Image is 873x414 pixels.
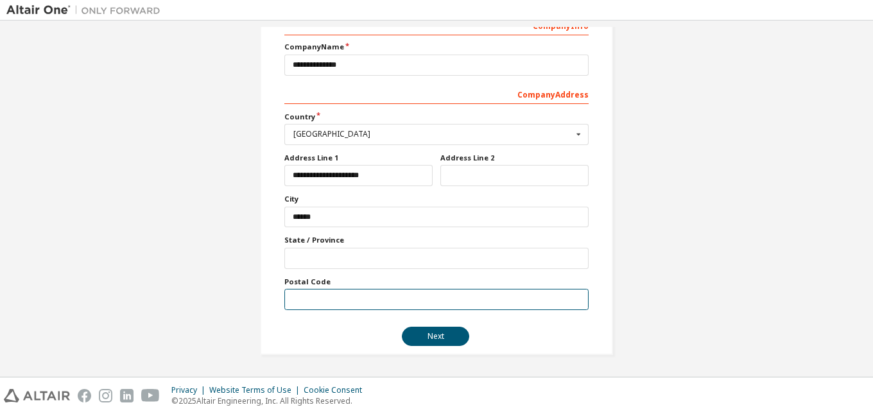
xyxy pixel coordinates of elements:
img: linkedin.svg [120,389,134,402]
img: altair_logo.svg [4,389,70,402]
label: Company Name [284,42,589,52]
label: Address Line 1 [284,153,433,163]
div: [GEOGRAPHIC_DATA] [293,130,573,138]
div: Privacy [171,385,209,395]
div: Website Terms of Use [209,385,304,395]
img: instagram.svg [99,389,112,402]
button: Next [402,327,469,346]
img: facebook.svg [78,389,91,402]
p: © 2025 Altair Engineering, Inc. All Rights Reserved. [171,395,370,406]
img: youtube.svg [141,389,160,402]
label: State / Province [284,235,589,245]
div: Cookie Consent [304,385,370,395]
label: Country [284,112,589,122]
label: City [284,194,589,204]
div: Company Address [284,83,589,104]
img: Altair One [6,4,167,17]
label: Address Line 2 [440,153,589,163]
label: Postal Code [284,277,589,287]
